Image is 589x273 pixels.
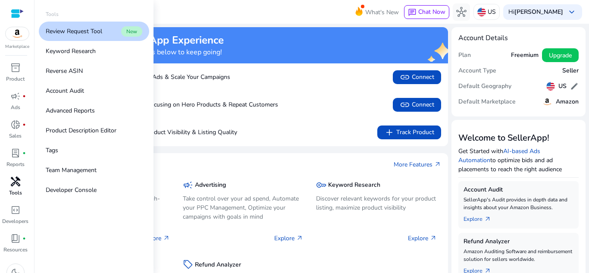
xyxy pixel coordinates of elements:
span: campaign [10,91,21,101]
h5: Amazon [556,98,579,106]
span: arrow_outward [434,161,441,168]
p: Tools [46,10,59,18]
p: Keyword Research [46,47,96,56]
span: donut_small [10,119,21,130]
span: New [121,26,142,37]
h5: Advertising [195,182,226,189]
p: Explore [408,234,437,243]
h5: Account Type [458,67,496,75]
span: arrow_outward [296,235,303,242]
p: Sales [9,132,22,140]
a: More Featuresarrow_outward [394,160,441,169]
span: book_4 [10,233,21,244]
button: addTrack Product [377,126,441,139]
b: [PERSON_NAME] [514,8,563,16]
h4: Account Details [458,34,579,42]
span: campaign [183,180,193,190]
h5: Seller [562,67,579,75]
h5: Freemium [511,52,539,59]
span: fiber_manual_record [22,94,26,98]
p: Tools [9,189,22,197]
p: Reverse ASIN [46,66,83,75]
p: Discover relevant keywords for your product listing, maximize product visibility [316,194,437,212]
h5: Refund Analyzer [195,261,241,269]
p: Amazon Auditing Software and reimbursement solution for sellers worldwide. [464,248,574,263]
span: Chat Now [418,8,445,16]
p: Account Audit [46,86,84,95]
span: Track Product [384,127,434,138]
span: link [400,72,410,82]
button: chatChat Now [404,5,449,19]
h5: Default Marketplace [458,98,516,106]
span: arrow_outward [430,235,437,242]
span: Connect [400,100,434,110]
span: sell [183,259,193,270]
p: Get Started with to optimize bids and ad placements to reach the right audience [458,147,579,174]
img: amazon.svg [6,27,29,40]
span: link [400,100,410,110]
p: Ads [11,104,20,111]
button: hub [453,3,470,21]
span: fiber_manual_record [22,151,26,155]
p: Explore [141,234,170,243]
p: SellerApp's Audit provides in depth data and insights about your Amazon Business. [464,196,574,211]
p: Marketplace [5,44,29,50]
p: Boost Sales by Focusing on Hero Products & Repeat Customers [60,100,278,109]
h3: Welcome to SellerApp! [458,133,579,143]
a: AI-based Ads Automation [458,147,540,164]
button: linkConnect [393,70,441,84]
p: Product Description Editor [46,126,116,135]
h5: Default Geography [458,83,511,90]
span: code_blocks [10,205,21,215]
h5: US [558,83,567,90]
span: Connect [400,72,434,82]
h5: Refund Analyzer [464,238,574,245]
span: add [384,127,395,138]
span: What's New [365,5,399,20]
img: us.svg [546,82,555,91]
p: Resources [3,246,28,254]
button: Upgrade [542,48,579,62]
p: Reports [6,160,25,168]
p: Explore [274,234,303,243]
p: US [488,4,496,19]
p: Team Management [46,166,97,175]
span: fiber_manual_record [22,123,26,126]
span: fiber_manual_record [22,237,26,240]
p: Advanced Reports [46,106,95,115]
span: chat [408,8,417,17]
p: Take control over your ad spend, Automate your PPC Management, Optimize your campaigns with goals... [183,194,304,221]
a: Explorearrow_outward [464,211,498,223]
img: amazon.svg [542,97,552,107]
p: Developers [2,217,28,225]
button: linkConnect [393,98,441,112]
h5: Plan [458,52,471,59]
span: edit [570,82,579,91]
span: Upgrade [549,51,572,60]
p: Developer Console [46,185,97,195]
img: us.svg [477,8,486,16]
p: Tags [46,146,58,155]
h5: Keyword Research [328,182,380,189]
span: keyboard_arrow_down [567,7,577,17]
h5: Account Audit [464,186,574,194]
p: Hi [508,9,563,15]
span: arrow_outward [484,216,491,223]
span: lab_profile [10,148,21,158]
span: arrow_outward [163,235,170,242]
span: inventory_2 [10,63,21,73]
span: handyman [10,176,21,187]
p: Product [6,75,25,83]
span: key [316,180,326,190]
p: Review Request Tool [46,27,102,36]
span: hub [456,7,467,17]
